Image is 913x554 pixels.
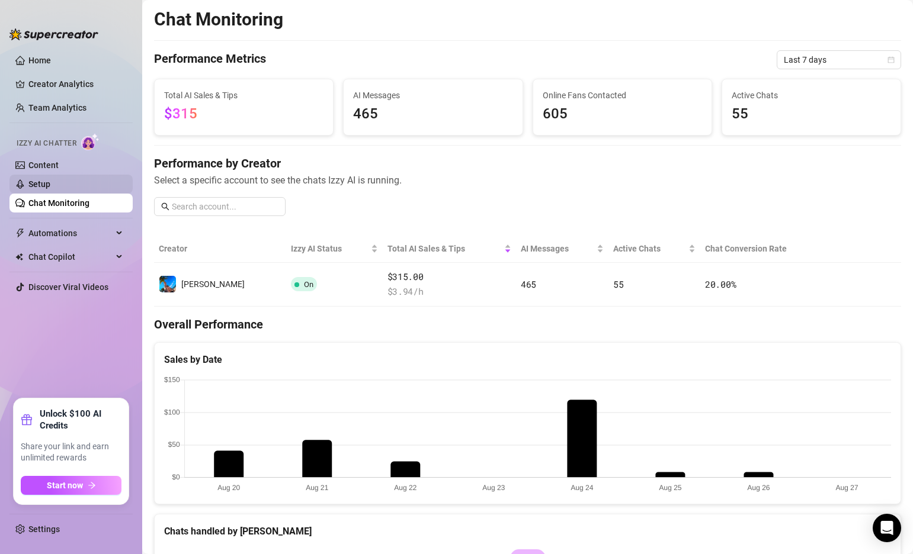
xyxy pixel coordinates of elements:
[732,89,891,102] span: Active Chats
[154,316,901,333] h4: Overall Performance
[28,282,108,292] a: Discover Viral Videos
[172,200,278,213] input: Search account...
[705,278,736,290] span: 20.00 %
[164,89,323,102] span: Total AI Sales & Tips
[387,242,502,255] span: Total AI Sales & Tips
[9,28,98,40] img: logo-BBDzfeDw.svg
[40,408,121,431] strong: Unlock $100 AI Credits
[521,242,594,255] span: AI Messages
[543,103,702,125] span: 605
[154,155,901,172] h4: Performance by Creator
[164,524,891,539] div: Chats handled by [PERSON_NAME]
[521,278,536,290] span: 465
[608,235,700,263] th: Active Chats
[304,280,313,289] span: On
[164,105,197,122] span: $315
[15,253,23,261] img: Chat Copilot
[700,235,826,263] th: Chat Conversion Rate
[154,235,286,263] th: Creator
[516,235,608,263] th: AI Messages
[28,198,89,208] a: Chat Monitoring
[28,75,123,94] a: Creator Analytics
[784,51,894,69] span: Last 7 days
[81,133,100,150] img: AI Chatter
[21,414,33,426] span: gift
[164,352,891,367] div: Sales by Date
[387,270,511,284] span: $315.00
[159,276,176,292] img: Ryan
[387,285,511,299] span: $ 3.94 /h
[21,441,121,464] span: Share your link and earn unlimited rewards
[88,481,96,489] span: arrow-right
[291,242,369,255] span: Izzy AI Status
[154,8,283,31] h2: Chat Monitoring
[353,89,512,102] span: AI Messages
[28,179,50,189] a: Setup
[28,524,60,534] a: Settings
[286,235,383,263] th: Izzy AI Status
[28,160,59,170] a: Content
[28,56,51,65] a: Home
[613,242,686,255] span: Active Chats
[28,224,113,243] span: Automations
[732,103,891,125] span: 55
[353,103,512,125] span: 465
[28,103,87,112] a: Team Analytics
[21,476,121,495] button: Start nowarrow-right
[154,173,901,188] span: Select a specific account to see the chats Izzy AI is running.
[15,228,25,238] span: thunderbolt
[28,247,113,266] span: Chat Copilot
[613,278,623,290] span: 55
[543,89,702,102] span: Online Fans Contacted
[181,279,245,289] span: [PERSON_NAME]
[873,514,901,542] div: Open Intercom Messenger
[154,50,266,69] h4: Performance Metrics
[383,235,516,263] th: Total AI Sales & Tips
[888,56,895,63] span: calendar
[47,481,83,490] span: Start now
[17,138,76,149] span: Izzy AI Chatter
[161,202,169,211] span: search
